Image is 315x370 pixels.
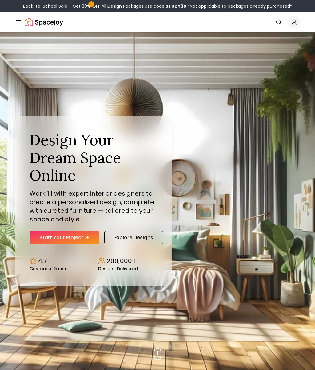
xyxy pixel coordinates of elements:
span: *Not applicable to packages already purchased* [186,3,292,9]
img: Spacejoy Logo [25,16,63,28]
h1: Design Your Dream Space Online [30,131,157,184]
small: Customer Rating [30,267,68,271]
p: Work 1:1 with expert interior designers to create a personalized design, complete with curated fu... [30,189,157,224]
small: Designs Delivered [98,267,138,271]
a: Start Your Project [30,231,99,244]
nav: Global [15,12,300,32]
a: Explore Designs [104,231,163,244]
span: Use code: [145,3,186,9]
p: 200,000+ [107,257,136,265]
div: Back-to-School Sale – Get 30% OFF All Design Packages. [23,3,292,9]
b: STUDY30 [165,3,186,9]
div: Design stats [30,252,157,271]
a: Spacejoy [25,16,63,28]
p: 4.7 [38,257,47,265]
